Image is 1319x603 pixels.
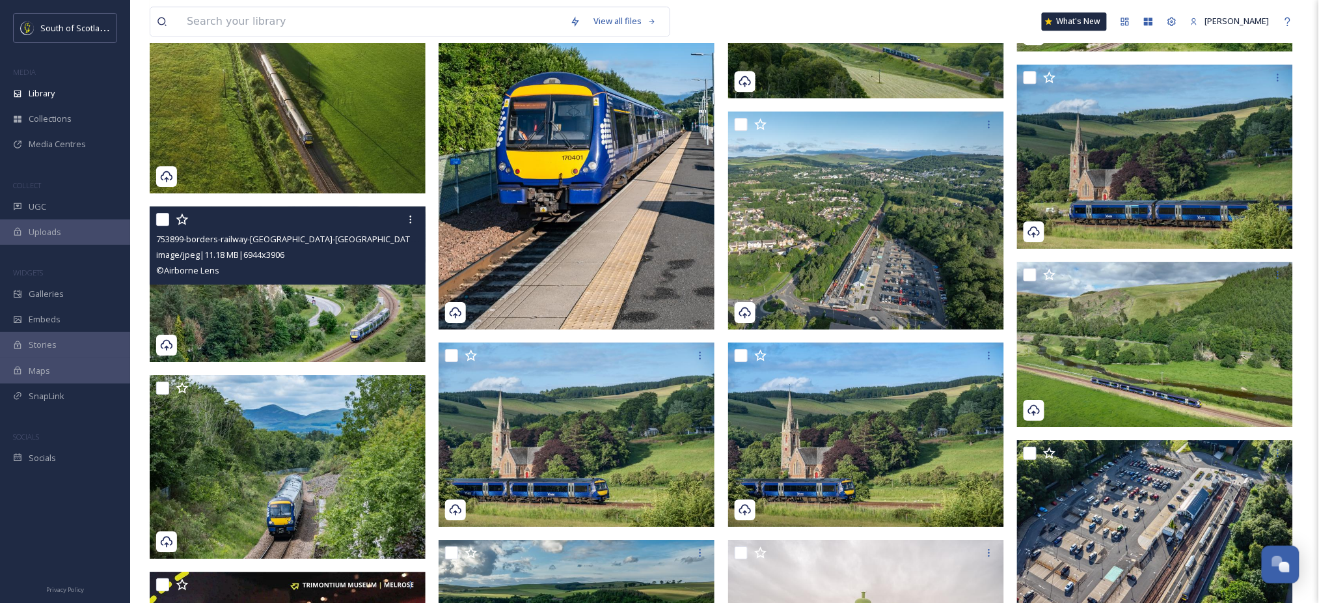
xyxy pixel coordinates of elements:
[1262,546,1299,583] button: Open Chat
[29,201,46,213] span: UGC
[46,585,84,594] span: Privacy Policy
[29,226,61,238] span: Uploads
[1205,15,1270,27] span: [PERSON_NAME]
[13,268,43,277] span: WIDGETS
[29,452,56,464] span: Socials
[13,67,36,77] span: MEDIA
[29,138,86,150] span: Media Centres
[156,249,284,260] span: image/jpeg | 11.18 MB | 6944 x 3906
[46,581,84,596] a: Privacy Policy
[156,232,429,245] span: 753899-borders-railway-[GEOGRAPHIC_DATA]-[GEOGRAPHIC_DATA]jpg
[40,21,189,34] span: South of Scotland Destination Alliance
[29,288,64,300] span: Galleries
[29,113,72,125] span: Collections
[728,343,1004,527] img: 753891-borders-railway-stow-VisitScotland.jpg
[1017,64,1293,249] img: 753892-borders-railway-stow-VisitScotland.jpg
[156,264,219,276] span: © Airborne Lens
[29,87,55,100] span: Library
[29,365,50,377] span: Maps
[29,390,64,402] span: SnapLink
[29,313,61,326] span: Embeds
[180,7,564,36] input: Search your library
[1017,262,1293,427] img: 753898-borders-railway-fountainhall-VisitScotland.jpg
[1042,12,1107,31] a: What's New
[439,343,714,527] img: 753890-borders-railway-stow-VisitScotland.jpg
[21,21,34,35] img: images.jpeg
[1184,8,1276,34] a: [PERSON_NAME]
[728,111,1004,330] img: 753912-borders-railway-tweedbank-VisitScotland.jpg
[13,180,41,190] span: COLLECT
[587,8,663,34] a: View all files
[13,432,39,442] span: SOCIALS
[29,339,57,351] span: Stories
[150,375,426,559] img: 753886-borders-railway-gorebridge-VisitScotland.jpg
